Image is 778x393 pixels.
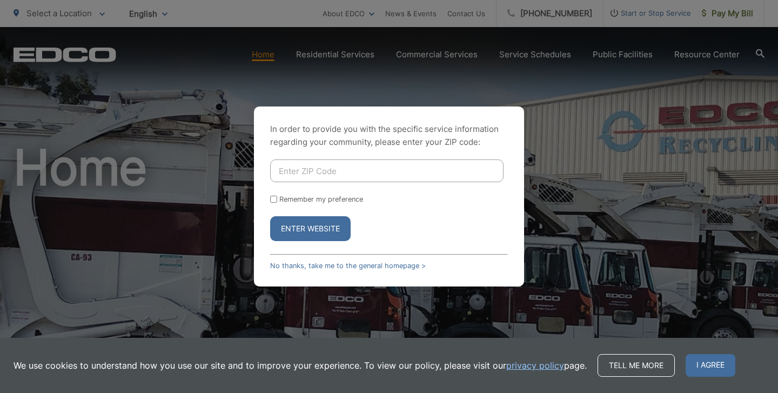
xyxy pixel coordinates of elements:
[270,262,426,270] a: No thanks, take me to the general homepage >
[14,359,587,372] p: We use cookies to understand how you use our site and to improve your experience. To view our pol...
[686,354,735,377] span: I agree
[598,354,675,377] a: Tell me more
[506,359,564,372] a: privacy policy
[270,159,504,182] input: Enter ZIP Code
[279,195,363,203] label: Remember my preference
[270,216,351,241] button: Enter Website
[270,123,508,149] p: In order to provide you with the specific service information regarding your community, please en...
